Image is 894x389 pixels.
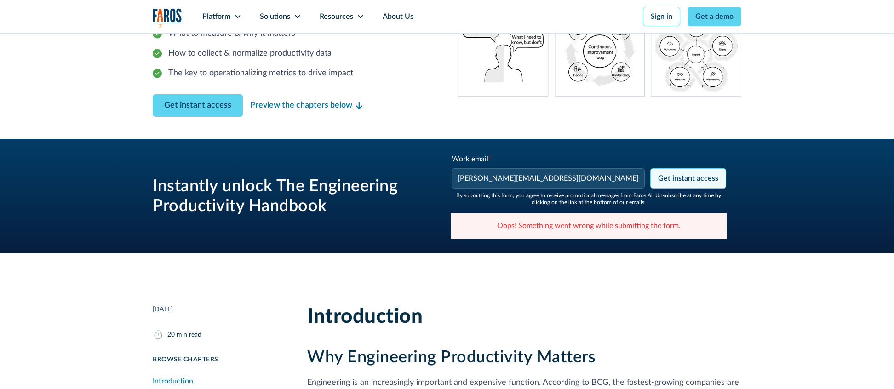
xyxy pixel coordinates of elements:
div: [DATE] [153,305,173,315]
div: Introduction [153,376,193,387]
h2: Introduction [307,305,741,329]
div: Solutions [260,11,290,22]
h3: Why Engineering Productivity Matters [307,348,741,367]
input: Get instant access [650,168,726,189]
div: 20 [167,330,175,340]
a: Sign in [643,7,680,26]
div: Platform [202,11,230,22]
div: min read [177,330,201,340]
a: home [153,8,182,27]
form: Engineering Productivity Instant Access [451,154,727,206]
a: Preview the chapters below [250,99,362,112]
div: How to collect & normalize productivity data [168,47,332,60]
h3: Instantly unlock The Engineering Productivity Handbook [153,177,429,216]
div: By submitting this form, you agree to receive promotional messages from Faros Al. Unsubscribe at ... [451,192,727,206]
div: Oops! Something went wrong while submitting the form. [497,220,681,231]
div: Resources [320,11,353,22]
img: Logo of the analytics and reporting company Faros. [153,8,182,27]
div: Browse Chapters [153,355,285,365]
div: What to measure & why it matters [168,28,295,40]
a: Contact Modal [153,94,243,117]
a: Get a demo [688,7,741,26]
div: Engineering Productivity Instant Access failure [451,213,727,239]
div: Work email [452,154,647,165]
div: Preview the chapters below [250,99,352,112]
div: The key to operationalizing metrics to drive impact [168,67,353,80]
